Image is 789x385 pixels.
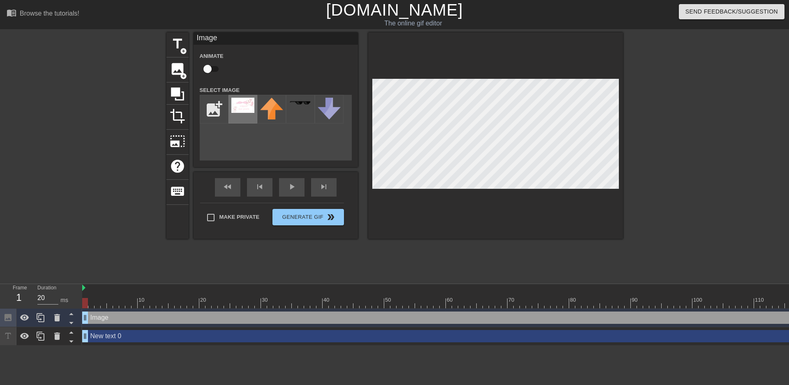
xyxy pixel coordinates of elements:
[570,296,577,304] div: 80
[318,98,341,119] img: downvote.png
[693,296,704,304] div: 100
[200,296,208,304] div: 20
[60,296,68,305] div: ms
[219,213,260,221] span: Make Private
[385,296,392,304] div: 50
[170,61,185,77] span: image
[255,182,265,192] span: skip_previous
[508,296,516,304] div: 70
[447,296,454,304] div: 60
[138,296,146,304] div: 10
[37,286,56,291] label: Duration
[20,10,79,17] div: Browse the tutorials!
[170,36,185,52] span: title
[81,332,89,340] span: drag_handle
[200,52,224,60] label: Animate
[7,8,16,18] span: menu_book
[7,284,31,308] div: Frame
[326,1,463,19] a: [DOMAIN_NAME]
[755,296,765,304] div: 110
[223,182,233,192] span: fast_rewind
[632,296,639,304] div: 90
[7,8,79,21] a: Browse the tutorials!
[323,296,331,304] div: 40
[13,290,25,305] div: 1
[170,133,185,149] span: photo_size_select_large
[170,183,185,199] span: keyboard
[81,314,89,322] span: drag_handle
[170,108,185,124] span: crop
[289,101,312,105] img: deal-with-it.png
[194,32,358,45] div: Image
[272,209,344,225] button: Generate Gif
[180,73,187,80] span: add_circle
[326,212,336,222] span: double_arrow
[170,158,185,174] span: help
[679,4,784,19] button: Send Feedback/Suggestion
[180,48,187,55] span: add_circle
[276,212,340,222] span: Generate Gif
[685,7,778,17] span: Send Feedback/Suggestion
[200,86,240,94] label: Select Image
[231,98,254,113] img: OcDgn-IMG_6089.png
[287,182,297,192] span: play_arrow
[267,18,559,28] div: The online gif editor
[319,182,329,192] span: skip_next
[260,98,283,119] img: upvote.png
[262,296,269,304] div: 30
